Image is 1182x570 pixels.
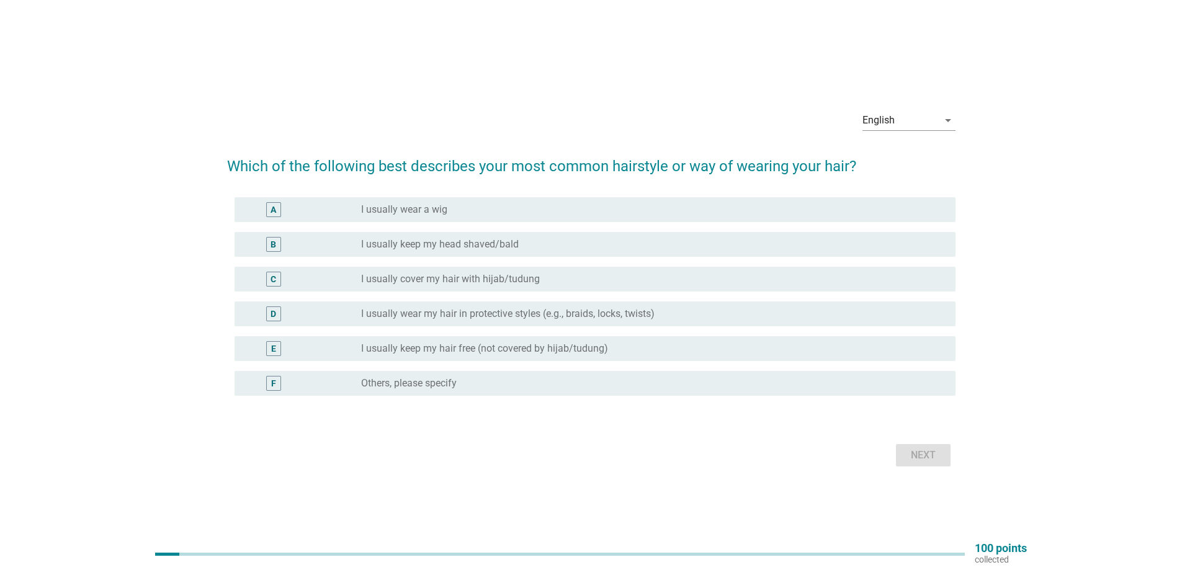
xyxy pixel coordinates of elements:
[271,238,276,251] div: B
[361,308,655,320] label: I usually wear my hair in protective styles (e.g., braids, locks, twists)
[862,115,895,126] div: English
[271,272,276,285] div: C
[361,238,519,251] label: I usually keep my head shaved/bald
[271,307,276,320] div: D
[271,203,276,216] div: A
[975,543,1027,554] p: 100 points
[227,143,956,177] h2: Which of the following best describes your most common hairstyle or way of wearing your hair?
[941,113,956,128] i: arrow_drop_down
[975,554,1027,565] p: collected
[271,376,276,390] div: F
[361,342,608,355] label: I usually keep my hair free (not covered by hijab/tudung)
[361,377,457,390] label: Others, please specify
[361,203,447,216] label: I usually wear a wig
[271,342,276,355] div: E
[361,273,540,285] label: I usually cover my hair with hijab/tudung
